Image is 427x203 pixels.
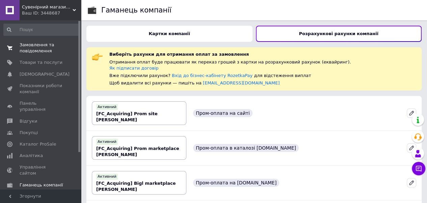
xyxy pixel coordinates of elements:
span: Каталог ProSale [20,141,56,147]
span: Показники роботи компанії [20,83,62,95]
div: Щоб видалити всі рахунки — пишіть на [109,80,353,86]
div: Активний [96,104,118,110]
input: Пошук [3,24,80,36]
img: :point_right: [92,51,103,62]
div: Ваш ID: 3448687 [22,10,81,16]
a: Вхід до бізнес-кабінету RozetkaPay [172,73,252,78]
b: Розрахункові рахунки компанії [299,31,378,36]
a: [EMAIL_ADDRESS][DOMAIN_NAME] [203,80,279,85]
div: Пром-оплата на сайті [193,109,252,117]
div: Отримання оплат буде працювати як переказ грошей з картки на розрахунковий рахунок (еквайринг). [109,59,353,65]
b: [FC_Acquiring] Prom site [PERSON_NAME] [96,111,158,122]
b: [FC_Acquiring] Prom marketplace [PERSON_NAME] [96,146,179,157]
span: Сувенірний магазин « ТеремОК » [22,4,73,10]
div: Активний [96,174,118,180]
div: Активний [96,139,118,145]
span: Замовлення та повідомлення [20,42,62,54]
span: Відгуки [20,118,37,124]
span: Виберіть рахунки для отримання оплат за замовлення [109,52,249,57]
b: Картки компанії [149,31,190,36]
span: Товари та послуги [20,59,62,66]
b: [FC_Acquiring] Bigl marketplace [PERSON_NAME] [96,181,176,192]
div: Вже підключили рахунок? для відстеження виплат [109,73,353,79]
div: Гаманець компанії [101,7,171,14]
button: Чат з покупцем [412,162,425,175]
span: [DEMOGRAPHIC_DATA] [20,71,70,77]
span: Покупці [20,130,38,136]
span: Панель управління [20,100,62,112]
span: Управління сайтом [20,164,62,176]
div: Пром-оплата в каталозі [DOMAIN_NAME] [193,144,299,152]
a: Як підписати договір [109,66,159,71]
div: Пром-оплата на [DOMAIN_NAME] [193,179,279,187]
span: Аналітика [20,153,43,159]
span: Гаманець компанії [20,182,63,188]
